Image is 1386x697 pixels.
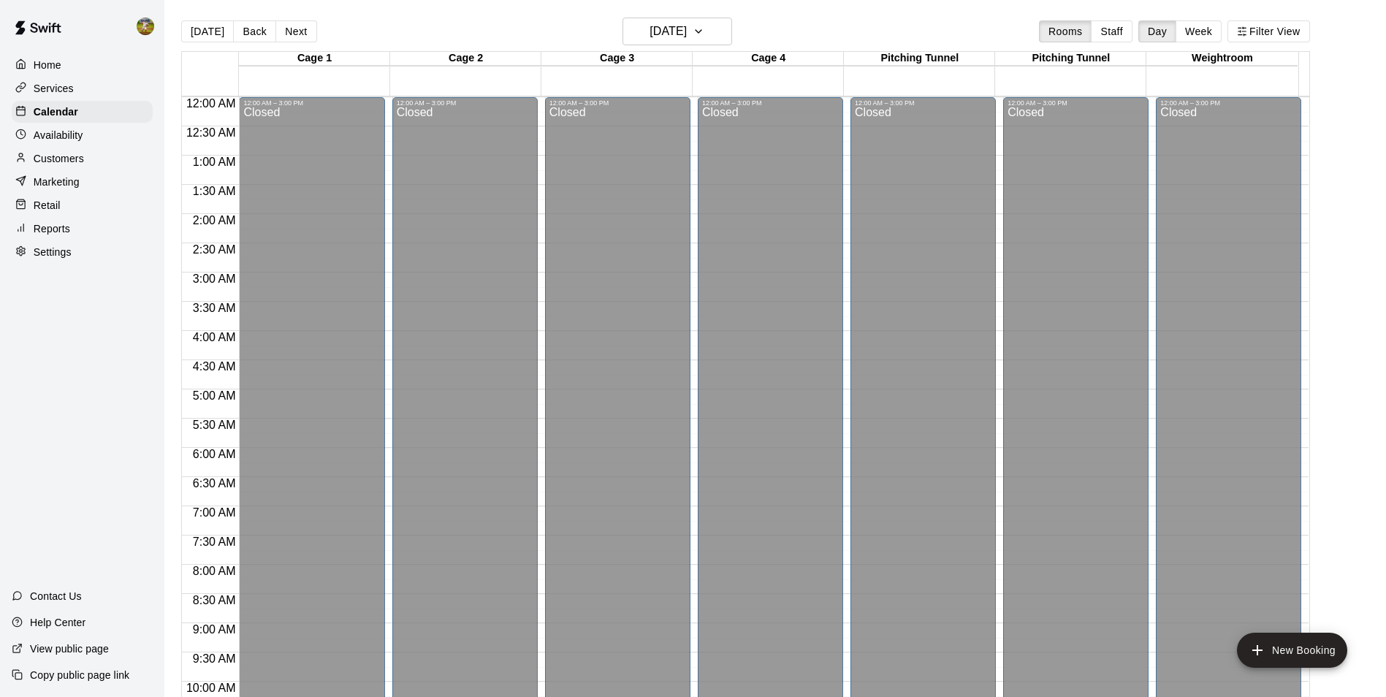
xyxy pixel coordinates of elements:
div: 12:00 AM – 3:00 PM [1008,99,1144,107]
div: Jhonny Montoya [134,12,164,41]
span: 3:00 AM [189,273,240,285]
a: Availability [12,124,153,146]
a: Customers [12,148,153,170]
div: 12:00 AM – 3:00 PM [243,99,380,107]
div: Pitching Tunnel [995,52,1146,66]
div: Cage 1 [239,52,390,66]
button: [DATE] [181,20,234,42]
span: 1:00 AM [189,156,240,168]
span: 7:00 AM [189,506,240,519]
span: 10:00 AM [183,682,240,694]
button: Staff [1091,20,1132,42]
span: 6:00 AM [189,448,240,460]
div: Cage 4 [693,52,844,66]
span: 4:00 AM [189,331,240,343]
span: 8:30 AM [189,594,240,606]
p: View public page [30,641,109,656]
span: 12:00 AM [183,97,240,110]
span: 9:00 AM [189,623,240,636]
span: 12:30 AM [183,126,240,139]
p: Contact Us [30,589,82,603]
div: Cage 3 [541,52,693,66]
p: Availability [34,128,83,142]
span: 1:30 AM [189,185,240,197]
button: Day [1138,20,1176,42]
div: Weightroom [1146,52,1298,66]
button: add [1237,633,1347,668]
span: 2:00 AM [189,214,240,226]
button: Rooms [1039,20,1092,42]
p: Services [34,81,74,96]
div: 12:00 AM – 3:00 PM [702,99,839,107]
span: 2:30 AM [189,243,240,256]
span: 6:30 AM [189,477,240,490]
p: Home [34,58,61,72]
div: 12:00 AM – 3:00 PM [549,99,686,107]
div: 12:00 AM – 3:00 PM [1160,99,1297,107]
img: Jhonny Montoya [137,18,154,35]
p: Settings [34,245,72,259]
span: 3:30 AM [189,302,240,314]
a: Reports [12,218,153,240]
button: Filter View [1227,20,1309,42]
button: [DATE] [622,18,732,45]
a: Calendar [12,101,153,123]
p: Calendar [34,104,78,119]
span: 4:30 AM [189,360,240,373]
button: Back [233,20,276,42]
h6: [DATE] [650,21,687,42]
a: Retail [12,194,153,216]
p: Copy public page link [30,668,129,682]
span: 5:30 AM [189,419,240,431]
button: Week [1176,20,1222,42]
div: 12:00 AM – 3:00 PM [397,99,533,107]
p: Help Center [30,615,85,630]
span: 8:00 AM [189,565,240,577]
p: Retail [34,198,61,213]
a: Services [12,77,153,99]
a: Settings [12,241,153,263]
div: Pitching Tunnel [844,52,995,66]
p: Customers [34,151,84,166]
button: Next [275,20,316,42]
a: Marketing [12,171,153,193]
span: 9:30 AM [189,652,240,665]
span: 7:30 AM [189,536,240,548]
p: Marketing [34,175,80,189]
div: 12:00 AM – 3:00 PM [855,99,991,107]
a: Home [12,54,153,76]
span: 5:00 AM [189,389,240,402]
div: Cage 2 [390,52,541,66]
p: Reports [34,221,70,236]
